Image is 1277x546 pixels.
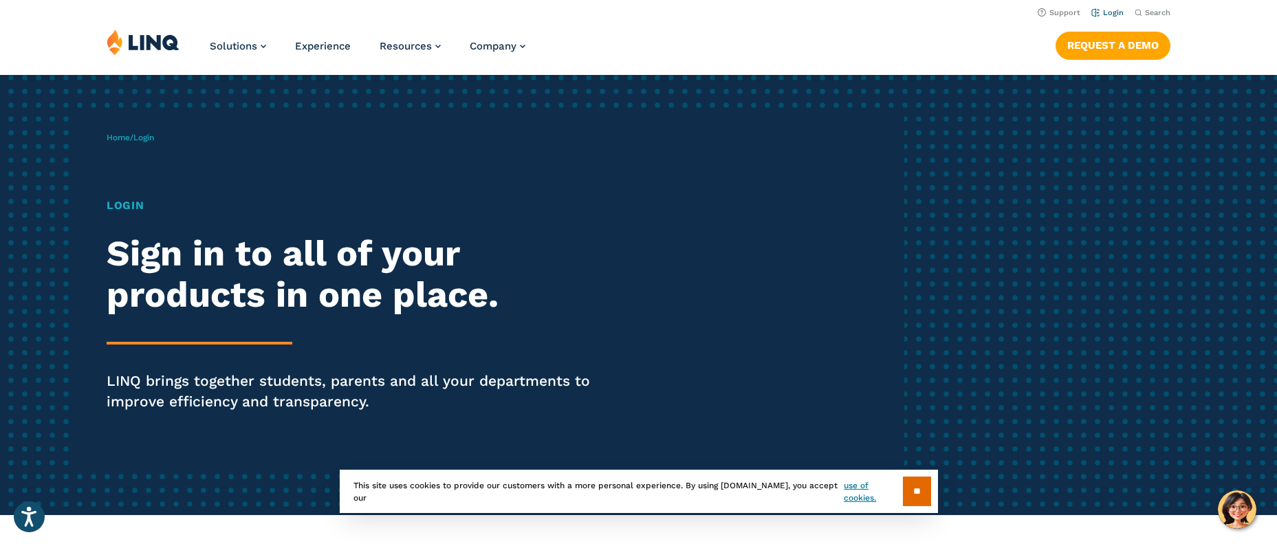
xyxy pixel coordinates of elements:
img: LINQ | K‑12 Software [107,29,179,55]
nav: Button Navigation [1056,29,1170,59]
nav: Primary Navigation [210,29,525,74]
button: Open Search Bar [1135,8,1170,18]
span: Resources [380,40,432,52]
a: Request a Demo [1056,32,1170,59]
a: Experience [295,40,351,52]
h2: Sign in to all of your products in one place. [107,233,598,316]
a: Login [1091,8,1124,17]
a: Home [107,133,130,142]
h1: Login [107,197,598,214]
a: Solutions [210,40,266,52]
span: Solutions [210,40,257,52]
span: Company [470,40,516,52]
div: This site uses cookies to provide our customers with a more personal experience. By using [DOMAIN... [340,470,938,513]
span: Login [133,133,154,142]
button: Hello, have a question? Let’s chat. [1218,490,1256,529]
span: Search [1145,8,1170,17]
a: Resources [380,40,441,52]
a: use of cookies. [844,479,902,504]
a: Company [470,40,525,52]
a: Support [1038,8,1080,17]
span: / [107,133,154,142]
p: LINQ brings together students, parents and all your departments to improve efficiency and transpa... [107,371,598,412]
